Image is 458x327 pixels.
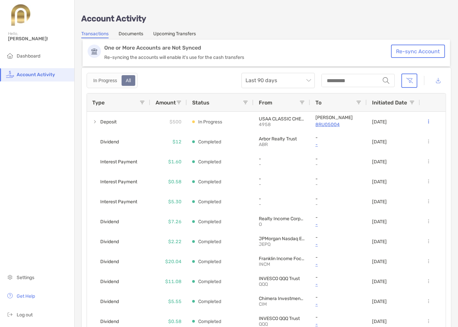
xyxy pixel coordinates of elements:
[100,236,119,247] span: Dividend
[168,218,182,226] p: $7.26
[315,220,361,229] a: -
[100,216,119,227] span: Dividend
[315,182,361,187] p: -
[90,76,121,85] div: In Progress
[315,240,361,248] a: -
[372,319,387,324] p: [DATE]
[259,122,305,127] p: 4958
[165,277,182,286] p: $11.08
[88,45,101,58] img: Account Icon
[6,52,14,60] img: household icon
[6,292,14,300] img: get-help icon
[315,120,361,129] a: 8RU05004
[81,31,109,38] a: Transactions
[259,261,305,267] p: INCM
[259,182,305,187] p: -
[372,219,387,225] p: [DATE]
[168,317,182,326] p: $0.58
[100,116,117,127] span: Deposit
[17,312,33,318] span: Log out
[315,294,361,300] p: -
[8,3,33,27] img: Zoe Logo
[315,300,361,308] a: -
[259,301,305,307] p: CIM
[259,296,305,301] p: Chimera Investment Corporation
[168,297,182,306] p: $5.55
[315,280,361,288] a: -
[315,260,361,268] a: -
[17,275,34,280] span: Settings
[259,196,305,202] p: -
[259,222,305,227] p: O
[8,36,70,42] span: [PERSON_NAME]!
[372,99,407,106] span: Initiated Date
[100,256,119,267] span: Dividend
[100,296,119,307] span: Dividend
[198,218,221,226] p: Completed
[383,77,389,84] img: input icon
[198,138,221,146] p: Completed
[401,74,417,88] button: Clear filters
[315,215,361,220] p: -
[315,115,361,120] p: Roth IRA
[315,140,361,149] p: -
[6,310,14,318] img: logout icon
[17,53,40,59] span: Dashboard
[259,156,305,162] p: -
[259,256,305,261] p: Franklin Income Focus ETF
[17,293,35,299] span: Get Help
[259,116,305,122] p: USAA CLASSIC CHECKING
[259,162,305,167] p: -
[315,196,361,202] p: -
[153,31,196,38] a: Upcoming Transfers
[198,238,221,246] p: Completed
[315,202,361,207] p: -
[259,142,305,147] p: ABR
[315,156,361,162] p: -
[173,138,182,146] p: $12
[315,99,321,106] span: To
[259,276,305,281] p: INVESCO QQQ Trust
[100,316,119,327] span: Dividend
[119,31,143,38] a: Documents
[391,45,445,58] button: Re-sync Account
[6,70,14,78] img: activity icon
[259,316,305,321] p: INVESCO QQQ Trust
[259,136,305,142] p: Arbor Realty Trust
[100,176,137,187] span: Interest Payment
[315,176,361,182] p: -
[372,279,387,284] p: [DATE]
[100,276,119,287] span: Dividend
[259,176,305,182] p: -
[100,156,137,167] span: Interest Payment
[259,242,305,247] p: JEPQ
[198,118,222,126] p: In Progress
[198,198,221,206] p: Completed
[245,73,311,88] span: Last 90 days
[315,254,361,260] p: -
[100,196,137,207] span: Interest Payment
[372,239,387,245] p: [DATE]
[168,158,182,166] p: $1.60
[81,15,451,23] p: Account Activity
[372,119,387,125] p: [DATE]
[372,199,387,205] p: [DATE]
[315,135,361,140] p: -
[198,158,221,166] p: Completed
[259,321,305,327] p: QQQ
[168,198,182,206] p: $5.30
[100,136,119,147] span: Dividend
[170,118,182,126] p: $500
[165,257,182,266] p: $20.04
[87,73,138,88] div: segmented control
[259,99,272,106] span: From
[104,45,395,51] p: One or More Accounts are Not Synced
[198,317,221,326] p: Completed
[17,72,55,78] span: Account Activity
[156,99,176,106] span: Amount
